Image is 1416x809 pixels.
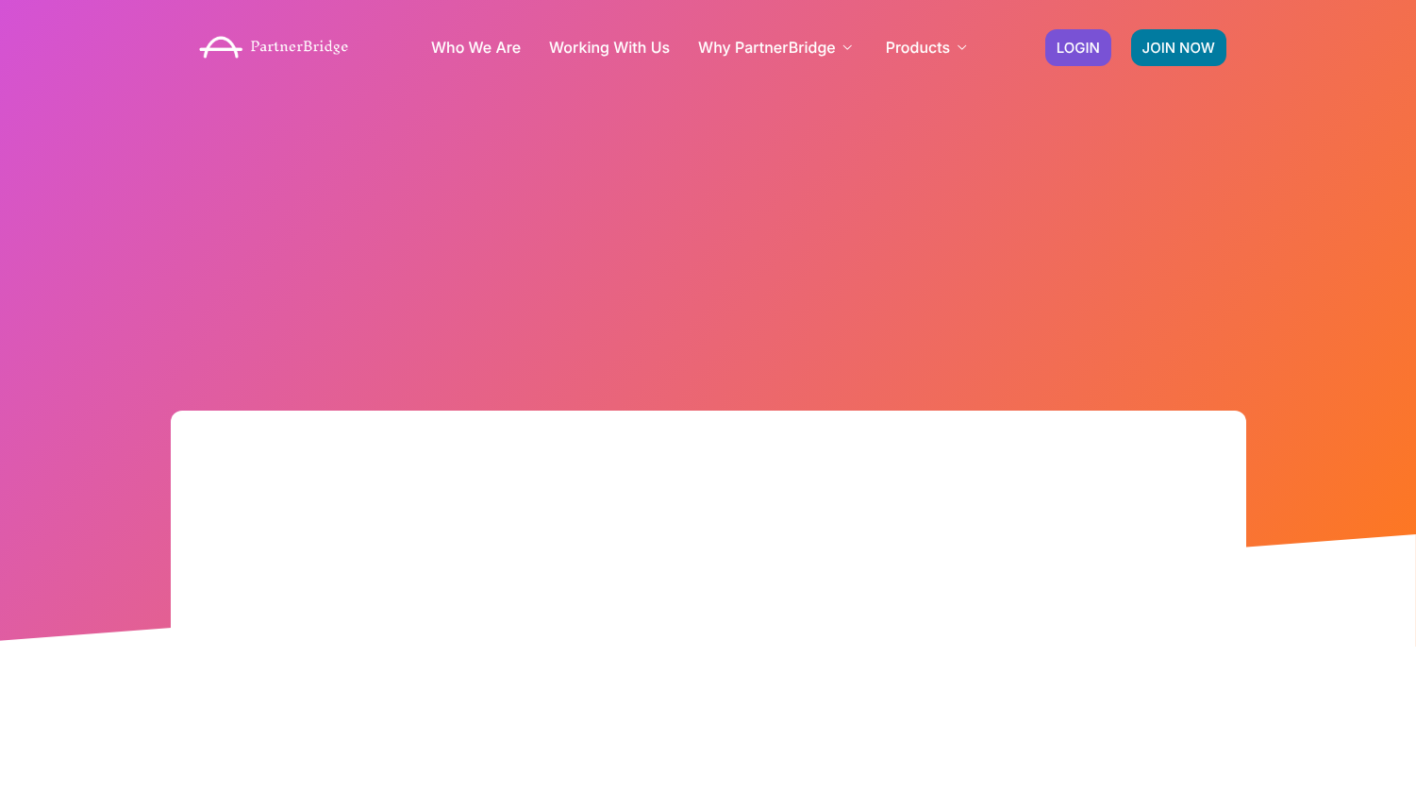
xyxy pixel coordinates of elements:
span: JOIN NOW [1142,41,1215,55]
span: LOGIN [1057,41,1100,55]
a: JOIN NOW [1131,29,1226,66]
a: Who We Are [431,40,521,55]
a: Why PartnerBridge [698,40,858,55]
a: Products [886,40,972,55]
a: LOGIN [1045,29,1111,66]
a: Working With Us [549,40,670,55]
